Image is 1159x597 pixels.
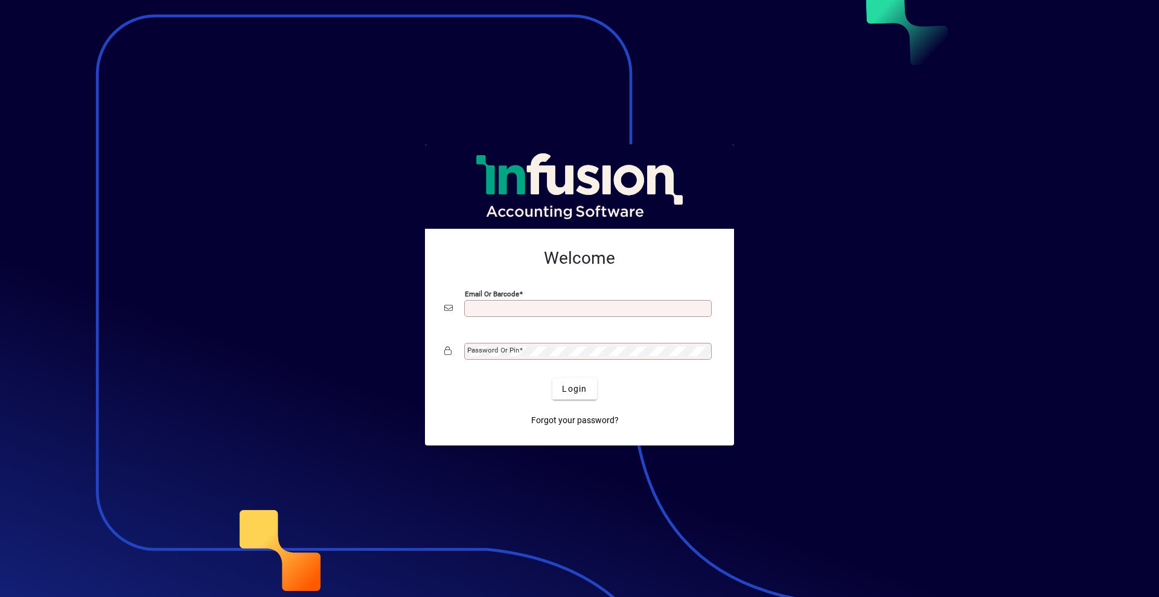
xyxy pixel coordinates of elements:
[467,346,519,354] mat-label: Password or Pin
[526,409,624,431] a: Forgot your password?
[531,414,619,427] span: Forgot your password?
[444,248,715,269] h2: Welcome
[552,378,596,400] button: Login
[465,290,519,298] mat-label: Email or Barcode
[562,383,587,395] span: Login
